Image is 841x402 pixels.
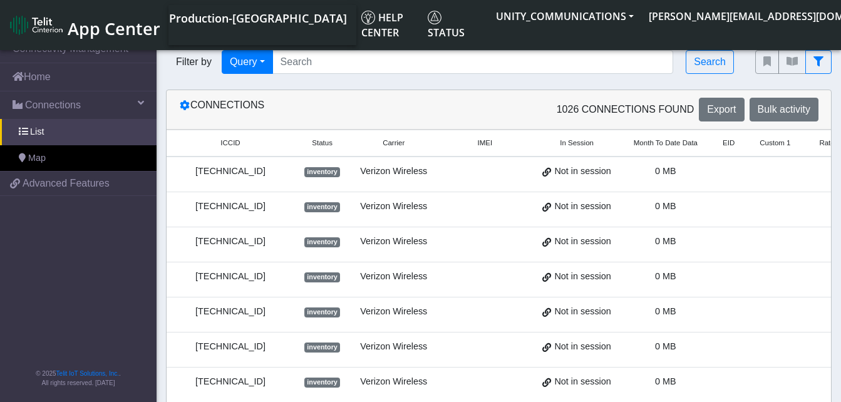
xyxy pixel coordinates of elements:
span: Not in session [554,340,611,354]
div: Verizon Wireless [358,235,430,249]
button: Export [699,98,744,121]
span: Filter by [166,54,222,70]
img: knowledge.svg [361,11,375,24]
span: 1026 Connections found [557,102,694,117]
div: Connections [170,98,499,121]
span: Not in session [554,165,611,178]
div: fitlers menu [755,50,832,74]
span: App Center [68,17,160,40]
div: [TECHNICAL_ID] [174,305,287,319]
span: Export [707,104,736,115]
div: [TECHNICAL_ID] [174,270,287,284]
span: IMEI [478,138,493,148]
span: EID [723,138,735,148]
a: Help center [356,5,423,45]
div: [TECHNICAL_ID] [174,235,287,249]
div: Verizon Wireless [358,375,430,389]
span: 0 MB [655,166,676,176]
span: Map [28,152,46,165]
div: [TECHNICAL_ID] [174,375,287,389]
div: Verizon Wireless [358,270,430,284]
span: Not in session [554,200,611,214]
span: 0 MB [655,271,676,281]
button: Query [222,50,273,74]
div: Verizon Wireless [358,200,430,214]
span: inventory [304,237,340,247]
a: Your current platform instance [168,5,346,30]
span: Connections [25,98,81,113]
span: inventory [304,272,340,282]
span: inventory [304,307,340,317]
img: logo-telit-cinterion-gw-new.png [10,15,63,35]
a: Telit IoT Solutions, Inc. [56,370,119,377]
div: [TECHNICAL_ID] [174,165,287,178]
img: status.svg [428,11,441,24]
div: [TECHNICAL_ID] [174,200,287,214]
button: UNITY_COMMUNICATIONS [488,5,641,28]
span: 0 MB [655,236,676,246]
span: Month To Date Data [634,138,698,148]
span: Custom 1 [760,138,790,148]
span: Not in session [554,375,611,389]
button: Bulk activity [750,98,818,121]
div: Verizon Wireless [358,340,430,354]
a: App Center [10,12,158,39]
span: 0 MB [655,306,676,316]
span: Not in session [554,270,611,284]
span: Status [428,11,465,39]
div: [TECHNICAL_ID] [174,340,287,354]
span: Advanced Features [23,176,110,191]
div: Verizon Wireless [358,305,430,319]
span: Help center [361,11,403,39]
span: inventory [304,202,340,212]
span: Carrier [383,138,405,148]
span: inventory [304,343,340,353]
span: Not in session [554,305,611,319]
span: Status [312,138,333,148]
span: Not in session [554,235,611,249]
span: 0 MB [655,341,676,351]
span: inventory [304,378,340,388]
span: In Session [560,138,594,148]
span: 0 MB [655,201,676,211]
button: Search [686,50,734,74]
div: Verizon Wireless [358,165,430,178]
span: Bulk activity [758,104,810,115]
span: 0 MB [655,376,676,386]
span: ICCID [220,138,240,148]
span: Production-[GEOGRAPHIC_DATA] [169,11,347,26]
input: Search... [272,50,674,74]
span: List [30,125,44,139]
span: inventory [304,167,340,177]
a: Status [423,5,488,45]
